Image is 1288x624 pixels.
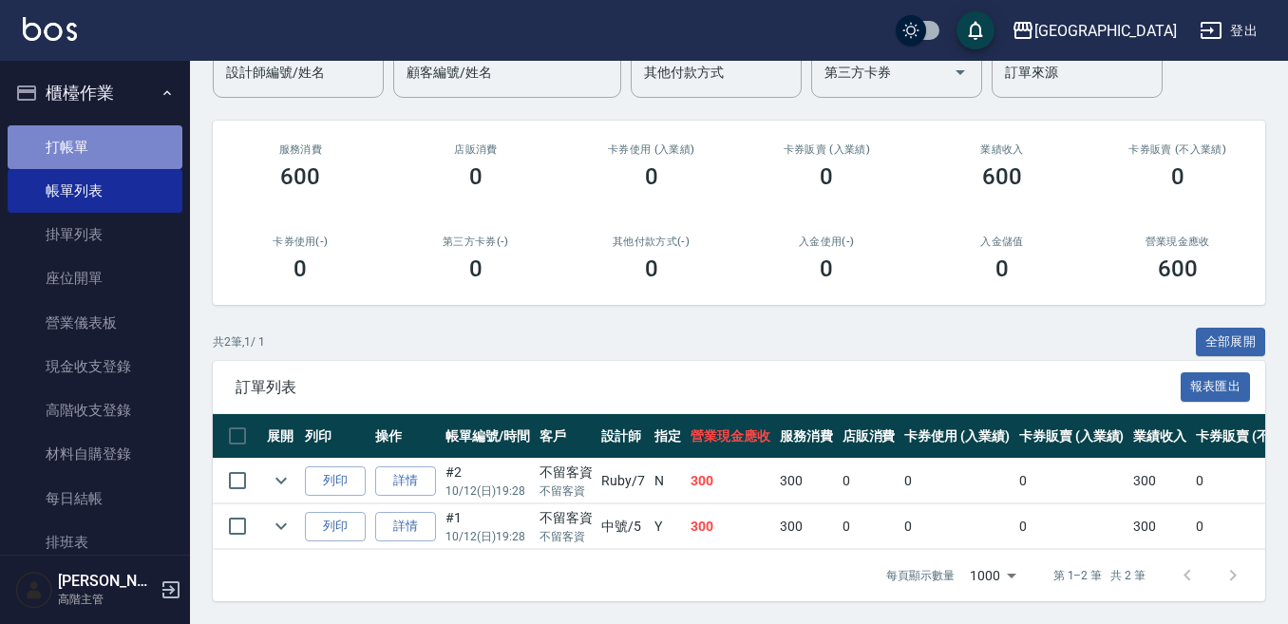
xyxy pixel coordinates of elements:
[262,414,300,459] th: 展開
[686,504,775,549] td: 300
[838,504,900,549] td: 0
[597,459,650,503] td: Ruby /7
[469,163,483,190] h3: 0
[650,459,686,503] td: N
[820,163,833,190] h3: 0
[1014,504,1129,549] td: 0
[441,414,535,459] th: 帳單編號/時間
[650,414,686,459] th: 指定
[900,459,1014,503] td: 0
[8,213,182,256] a: 掛單列表
[945,57,975,87] button: Open
[650,504,686,549] td: Y
[586,143,716,156] h2: 卡券使用 (入業績)
[540,528,593,545] p: 不留客資
[267,512,295,540] button: expand row
[8,301,182,345] a: 營業儀表板
[1171,163,1184,190] h3: 0
[8,520,182,564] a: 排班表
[294,255,307,282] h3: 0
[1192,13,1265,48] button: 登出
[15,571,53,609] img: Person
[1128,459,1191,503] td: 300
[838,459,900,503] td: 0
[962,550,1023,601] div: 1000
[597,414,650,459] th: 設計師
[597,504,650,549] td: 中號 /5
[645,255,658,282] h3: 0
[8,345,182,388] a: 現金收支登錄
[762,236,892,248] h2: 入金使用(-)
[900,414,1014,459] th: 卡券使用 (入業績)
[775,414,838,459] th: 服務消費
[938,143,1068,156] h2: 業績收入
[982,163,1022,190] h3: 600
[1112,143,1242,156] h2: 卡券販賣 (不入業績)
[411,143,541,156] h2: 店販消費
[58,572,155,591] h5: [PERSON_NAME]
[469,255,483,282] h3: 0
[213,333,265,350] p: 共 2 筆, 1 / 1
[820,255,833,282] h3: 0
[236,143,366,156] h3: 服務消費
[8,169,182,213] a: 帳單列表
[8,432,182,476] a: 材料自購登錄
[267,466,295,495] button: expand row
[586,236,716,248] h2: 其他付款方式(-)
[838,414,900,459] th: 店販消費
[775,504,838,549] td: 300
[1053,567,1146,584] p: 第 1–2 筆 共 2 筆
[280,163,320,190] h3: 600
[1158,255,1198,282] h3: 600
[1034,19,1177,43] div: [GEOGRAPHIC_DATA]
[8,477,182,520] a: 每日結帳
[1181,372,1251,402] button: 報表匯出
[938,236,1068,248] h2: 入金儲值
[370,414,441,459] th: 操作
[8,388,182,432] a: 高階收支登錄
[1112,236,1242,248] h2: 營業現金應收
[540,463,593,482] div: 不留客資
[8,256,182,300] a: 座位開單
[411,236,541,248] h2: 第三方卡券(-)
[1196,328,1266,357] button: 全部展開
[305,512,366,541] button: 列印
[236,378,1181,397] span: 訂單列表
[540,508,593,528] div: 不留客資
[995,255,1009,282] h3: 0
[900,504,1014,549] td: 0
[441,504,535,549] td: #1
[1128,504,1191,549] td: 300
[236,236,366,248] h2: 卡券使用(-)
[445,482,530,500] p: 10/12 (日) 19:28
[305,466,366,496] button: 列印
[957,11,994,49] button: save
[762,143,892,156] h2: 卡券販賣 (入業績)
[58,591,155,608] p: 高階主管
[300,414,370,459] th: 列印
[8,125,182,169] a: 打帳單
[886,567,955,584] p: 每頁顯示數量
[540,482,593,500] p: 不留客資
[1014,459,1129,503] td: 0
[375,512,436,541] a: 詳情
[8,68,182,118] button: 櫃檯作業
[1181,377,1251,395] a: 報表匯出
[375,466,436,496] a: 詳情
[441,459,535,503] td: #2
[23,17,77,41] img: Logo
[686,414,775,459] th: 營業現金應收
[445,528,530,545] p: 10/12 (日) 19:28
[645,163,658,190] h3: 0
[775,459,838,503] td: 300
[686,459,775,503] td: 300
[1004,11,1184,50] button: [GEOGRAPHIC_DATA]
[1014,414,1129,459] th: 卡券販賣 (入業績)
[1128,414,1191,459] th: 業績收入
[535,414,597,459] th: 客戶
